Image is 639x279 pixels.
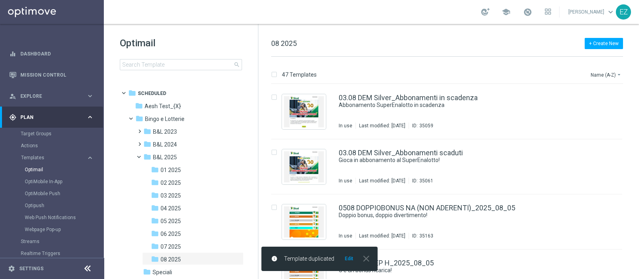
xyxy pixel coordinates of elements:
[25,212,103,224] div: Web Push Notifications
[616,4,631,20] div: EZ
[339,212,570,219] a: Doppio bonus, doppio divertimento!
[21,155,86,160] div: Templates
[21,152,103,235] div: Templates
[263,139,637,194] div: Press SPACE to select this row.
[8,265,15,272] i: settings
[25,202,83,209] a: Optipush
[339,178,352,184] div: In use
[9,43,94,64] div: Dashboard
[339,267,570,274] a: C'è un bonus ricarica!
[153,154,177,161] span: B&L 2025
[20,94,86,99] span: Explore
[161,166,181,174] span: 01 2025
[120,59,242,70] input: Search Template
[409,233,433,239] div: ID:
[9,93,94,99] button: person_search Explore keyboard_arrow_right
[128,89,136,97] i: folder
[361,253,371,264] i: close
[21,154,94,161] div: Templates keyboard_arrow_right
[568,6,616,18] a: [PERSON_NAME]keyboard_arrow_down
[25,176,103,188] div: OptiMobile In-App
[145,115,185,123] span: Bingo e Lotterie
[339,101,570,109] a: Abbonamento SuperEnalotto in scadenza
[9,114,16,121] i: gps_fixed
[21,250,83,257] a: Realtime Triggers
[25,188,103,200] div: OptiMobile Push
[339,156,570,164] a: Gioca in abbonamento al SuperEnalotto!
[271,39,297,47] span: 08 2025
[284,151,324,182] img: 35061.jpeg
[360,255,371,262] button: close
[9,93,16,100] i: person_search
[339,149,463,156] a: 03.08 DEM Silver_Abbonamenti scaduti
[120,37,242,49] h1: Optimail
[21,238,83,245] a: Streams
[25,190,83,197] a: OptiMobile Push
[86,154,94,162] i: keyboard_arrow_right
[339,94,478,101] a: 03.08 DEM Silver_Abbonamenti in scadenza
[21,155,78,160] span: Templates
[585,38,623,49] button: + Create New
[25,164,103,176] div: Optimail
[339,212,589,219] div: Doppio bonus, doppio divertimento!
[143,140,151,148] i: folder
[9,50,16,57] i: equalizer
[419,178,433,184] div: 35061
[161,218,181,225] span: 05 2025
[151,217,159,225] i: folder
[138,90,166,97] span: Scheduled
[282,71,317,78] p: 47 Templates
[9,51,94,57] button: equalizer Dashboard
[339,156,589,164] div: Gioca in abbonamento al SuperEnalotto!
[161,230,181,237] span: 06 2025
[25,226,83,233] a: Webpage Pop-up
[135,115,143,123] i: folder
[502,8,510,16] span: school
[263,194,637,249] div: Press SPACE to select this row.
[161,256,181,263] span: 08 2025
[135,102,143,110] i: folder
[25,224,103,235] div: Webpage Pop-up
[339,101,589,109] div: Abbonamento SuperEnalotto in scadenza
[143,268,151,276] i: folder
[234,61,240,68] span: search
[606,8,615,16] span: keyboard_arrow_down
[143,153,151,161] i: folder
[19,266,44,271] a: Settings
[161,205,181,212] span: 04 2025
[339,267,589,274] div: C'è un bonus ricarica!
[419,123,433,129] div: 35059
[21,131,83,137] a: Target Groups
[356,178,409,184] div: Last modified: [DATE]
[21,247,103,259] div: Realtime Triggers
[9,114,94,121] button: gps_fixed Plan keyboard_arrow_right
[20,43,94,64] a: Dashboard
[21,235,103,247] div: Streams
[21,140,103,152] div: Actions
[339,204,515,212] a: 0508 DOPPIOBONUS NA (NON ADERENTI)_2025_08_05
[9,64,94,85] div: Mission Control
[271,255,278,262] i: info
[161,179,181,186] span: 02 2025
[339,233,352,239] div: In use
[151,191,159,199] i: folder
[153,141,177,148] span: B&L 2024
[419,233,433,239] div: 35163
[153,269,172,276] span: Speciali
[25,178,83,185] a: OptiMobile In-App
[20,64,94,85] a: Mission Control
[151,178,159,186] i: folder
[339,123,352,129] div: In use
[356,233,409,239] div: Last modified: [DATE]
[86,113,94,121] i: keyboard_arrow_right
[263,84,637,139] div: Press SPACE to select this row.
[344,255,354,262] button: Edit
[25,214,83,221] a: Web Push Notifications
[153,128,177,135] span: B&L 2023
[616,71,622,78] i: arrow_drop_down
[9,72,94,78] button: Mission Control
[9,114,86,121] div: Plan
